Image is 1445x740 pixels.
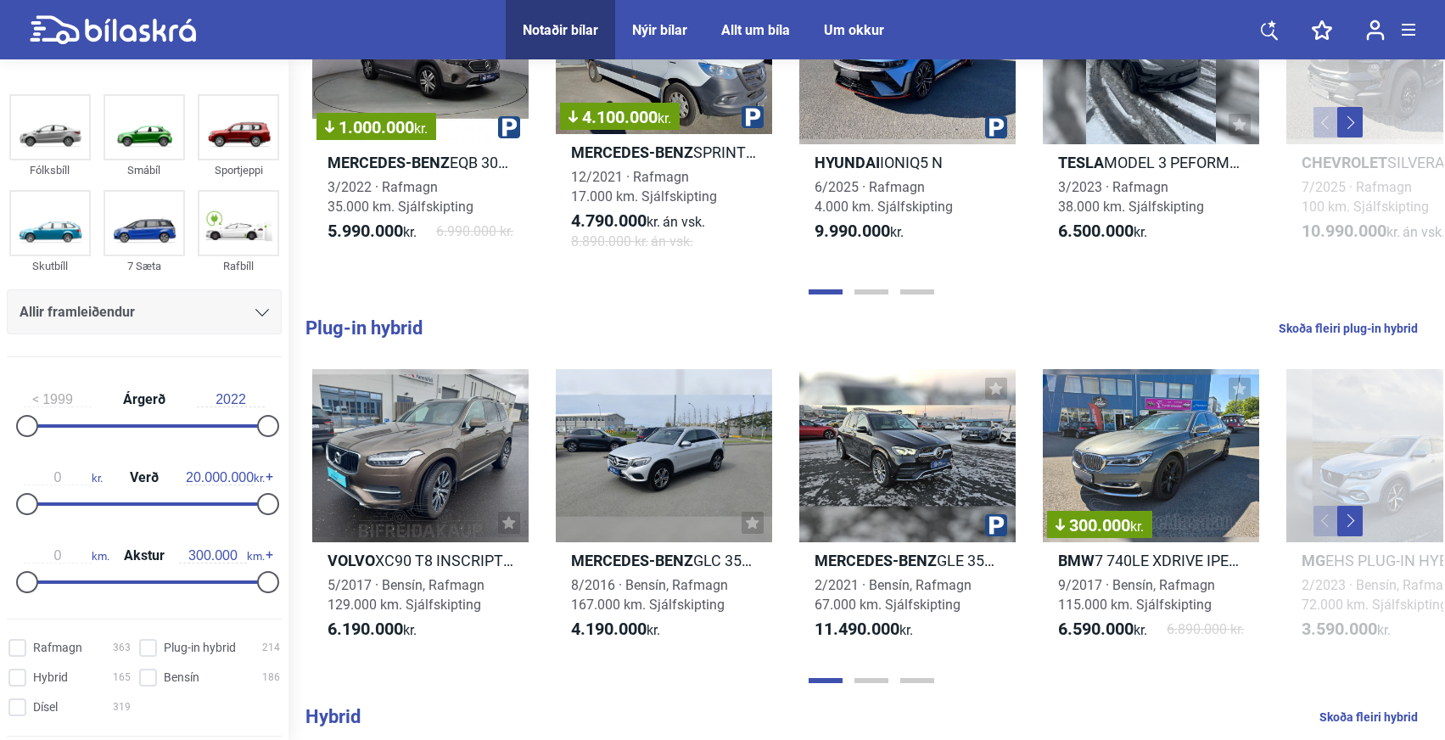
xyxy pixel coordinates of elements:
[328,577,484,613] span: 5/2017 · Bensín, Rafmagn 129.000 km. Sjálfskipting
[126,471,163,485] span: Verð
[198,256,279,276] div: Rafbíll
[571,232,693,251] span: 8.890.000 kr.
[571,210,647,231] b: 4.790.000
[1058,154,1104,171] b: Tesla
[1058,552,1095,569] b: BMW
[523,22,598,38] a: Notaðir bílar
[414,121,428,137] span: kr.
[809,289,843,294] button: Page 1
[1167,619,1244,640] span: 6.890.000 kr.
[328,154,450,171] b: Mercedes-Benz
[1337,506,1363,536] button: Next
[556,551,772,570] h2: GLC 350 E 4MATIC
[815,619,899,639] b: 11.490.000
[815,221,904,242] span: kr.
[1058,619,1147,640] span: kr.
[1319,706,1418,728] a: Skoða fleiri hybrid
[328,221,403,241] b: 5.990.000
[120,549,169,563] span: Akstur
[1337,107,1363,137] button: Next
[113,698,131,716] span: 319
[1058,577,1215,613] span: 9/2017 · Bensín, Rafmagn 115.000 km. Sjálfskipting
[854,678,888,683] button: Page 2
[312,153,529,172] h2: EQB 300 4MATIC PROGRESSIVE
[1302,221,1445,242] span: kr.
[33,669,68,687] span: Hybrid
[113,639,131,657] span: 363
[571,169,717,205] span: 12/2021 · Rafmagn 17.000 km. Sjálfskipting
[262,669,280,687] span: 186
[436,221,513,242] span: 6.990.000 kr.
[815,552,937,569] b: Mercedes-Benz
[179,548,265,563] span: km.
[198,160,279,180] div: Sportjeppi
[1313,506,1339,536] button: Previous
[815,577,972,613] span: 2/2021 · Bensín, Rafmagn 67.000 km. Sjálfskipting
[24,470,103,485] span: kr.
[1043,369,1259,655] a: 300.000kr.BMW7 740LE XDRIVE IPERFORMANCE9/2017 · Bensín, Rafmagn115.000 km. Sjálfskipting6.590.00...
[33,639,82,657] span: Rafmagn
[1313,107,1339,137] button: Previous
[113,669,131,687] span: 165
[328,179,473,215] span: 3/2022 · Rafmagn 35.000 km. Sjálfskipting
[632,22,687,38] a: Nýir bílar
[815,619,913,640] span: kr.
[104,256,185,276] div: 7 Sæta
[1279,317,1418,339] a: Skoða fleiri plug-in hybrid
[33,698,58,716] span: Dísel
[164,669,199,687] span: Bensín
[328,619,417,640] span: kr.
[1130,519,1144,535] span: kr.
[328,221,417,242] span: kr.
[556,369,772,655] a: Mercedes-BenzGLC 350 E 4MATIC8/2016 · Bensín, Rafmagn167.000 km. Sjálfskipting4.190.000kr.
[1058,221,1147,242] span: kr.
[164,639,236,657] span: Plug-in hybrid
[9,160,91,180] div: Fólksbíll
[1056,517,1144,534] span: 300.000
[305,317,423,339] b: Plug-in hybrid
[571,619,660,640] span: kr.
[325,119,428,136] span: 1.000.000
[815,179,953,215] span: 6/2025 · Rafmagn 4.000 km. Sjálfskipting
[119,393,170,406] span: Árgerð
[1302,154,1387,171] b: Chevrolet
[20,300,135,324] span: Allir framleiðendur
[799,369,1016,655] a: Mercedes-BenzGLE 350 E POWER2/2021 · Bensín, Rafmagn67.000 km. Sjálfskipting11.490.000kr.
[1302,619,1377,639] b: 3.590.000
[262,639,280,657] span: 214
[312,369,529,655] a: VolvoXC90 T8 INSCRIPTION5/2017 · Bensín, Rafmagn129.000 km. Sjálfskipting6.190.000kr.
[900,678,934,683] button: Page 3
[104,160,185,180] div: Smábíl
[571,143,693,161] b: Mercedes-Benz
[571,211,705,232] span: kr.
[1366,20,1385,41] img: user-login.svg
[815,221,890,241] b: 9.990.000
[900,289,934,294] button: Page 3
[1302,552,1325,569] b: Mg
[568,109,671,126] span: 4.100.000
[1043,153,1259,172] h2: MODEL 3 PEFORMANCE
[328,619,403,639] b: 6.190.000
[305,706,361,727] b: Hybrid
[815,154,880,171] b: Hyundai
[1302,179,1429,215] span: 7/2025 · Rafmagn 100 km. Sjálfskipting
[854,289,888,294] button: Page 2
[824,22,884,38] a: Um okkur
[1058,619,1134,639] b: 6.590.000
[186,470,265,485] span: kr.
[9,256,91,276] div: Skutbíll
[1058,179,1204,215] span: 3/2023 · Rafmagn 38.000 km. Sjálfskipting
[721,22,790,38] a: Allt um bíla
[809,678,843,683] button: Page 1
[556,143,772,162] h2: SPRINTER E RAFMAGNS MILLILANGUR
[24,548,109,563] span: km.
[799,153,1016,172] h2: IONIQ5 N
[658,110,671,126] span: kr.
[1043,551,1259,570] h2: 7 740LE XDRIVE IPERFORMANCE
[328,552,375,569] b: Volvo
[799,551,1016,570] h2: GLE 350 E POWER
